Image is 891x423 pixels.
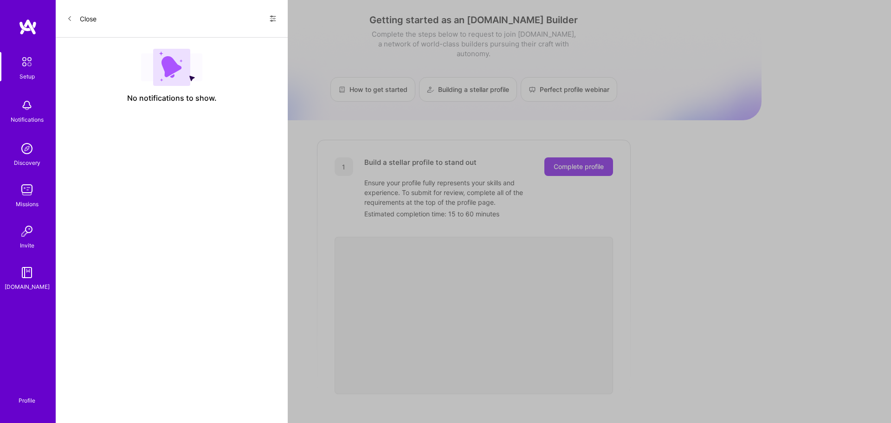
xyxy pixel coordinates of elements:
img: Invite [18,222,36,241]
img: bell [18,96,36,115]
div: [DOMAIN_NAME] [5,282,50,292]
div: Missions [16,199,39,209]
img: guide book [18,263,36,282]
span: No notifications to show. [127,93,217,103]
img: empty [141,49,202,86]
img: setup [17,52,37,72]
div: Notifications [11,115,44,124]
img: teamwork [18,181,36,199]
div: Setup [19,72,35,81]
button: Close [67,11,97,26]
div: Discovery [14,158,40,168]
div: Profile [19,396,35,404]
img: discovery [18,139,36,158]
div: Invite [20,241,34,250]
img: logo [19,19,37,35]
